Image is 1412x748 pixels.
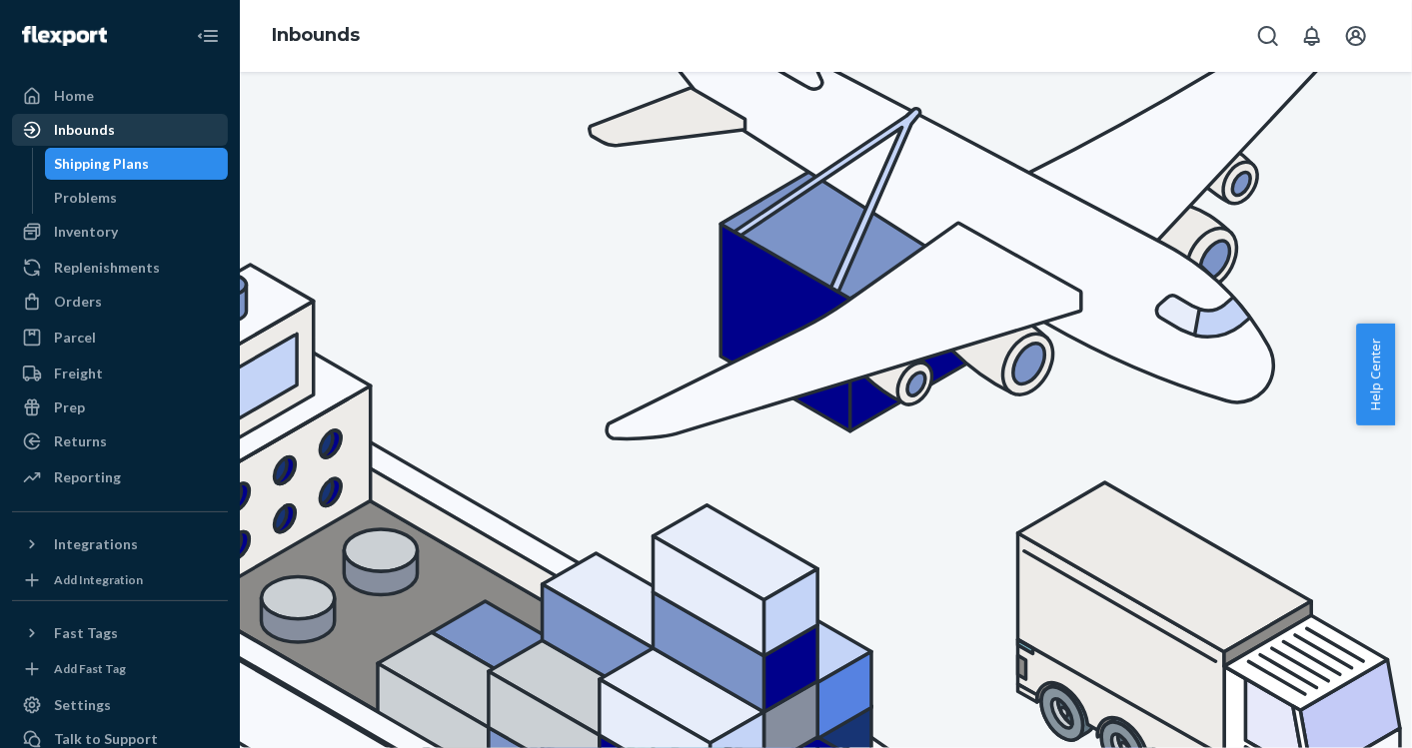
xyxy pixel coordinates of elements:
button: Integrations [12,528,228,560]
button: Open account menu [1336,16,1376,56]
button: Open Search Box [1248,16,1288,56]
div: Add Fast Tag [54,660,126,677]
div: Prep [54,397,85,417]
a: Returns [12,425,228,457]
div: Shipping Plans [55,154,150,174]
a: Problems [45,182,229,214]
button: Fast Tags [12,617,228,649]
div: Problems [55,188,118,208]
a: Shipping Plans [45,148,229,180]
div: Freight [54,364,103,383]
div: Settings [54,695,111,715]
div: Add Integration [54,571,143,588]
a: Settings [12,689,228,721]
a: Add Integration [12,568,228,592]
a: Parcel [12,322,228,354]
div: Inbounds [54,120,115,140]
div: Reporting [54,467,121,487]
a: Inbounds [12,114,228,146]
button: Close Navigation [188,16,228,56]
div: Replenishments [54,258,160,278]
a: Add Fast Tag [12,657,228,681]
span: Soporte [40,14,111,32]
ol: breadcrumbs [256,7,376,65]
a: Home [12,80,228,112]
a: Replenishments [12,252,228,284]
a: Prep [12,391,228,423]
div: Orders [54,292,102,312]
div: Returns [54,431,107,451]
div: Integrations [54,534,138,554]
button: Open notifications [1292,16,1332,56]
a: Freight [12,358,228,389]
div: Parcel [54,328,96,348]
button: Help Center [1356,324,1395,425]
a: Reporting [12,461,228,493]
img: Flexport logo [22,26,107,46]
div: Home [54,86,94,106]
a: Orders [12,286,228,318]
div: Inventory [54,222,118,242]
a: Inbounds [272,24,360,46]
div: Fast Tags [54,623,118,643]
a: Inventory [12,216,228,248]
